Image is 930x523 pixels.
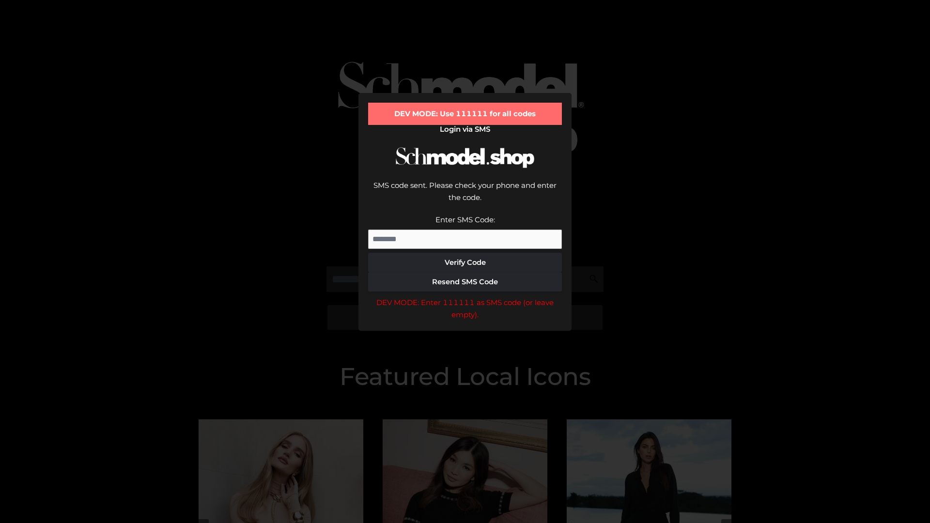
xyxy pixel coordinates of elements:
[368,272,562,292] button: Resend SMS Code
[368,125,562,134] h2: Login via SMS
[368,103,562,125] div: DEV MODE: Use 111111 for all codes
[392,138,538,177] img: Schmodel Logo
[368,296,562,321] div: DEV MODE: Enter 111111 as SMS code (or leave empty).
[435,215,495,224] label: Enter SMS Code:
[368,253,562,272] button: Verify Code
[368,179,562,214] div: SMS code sent. Please check your phone and enter the code.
